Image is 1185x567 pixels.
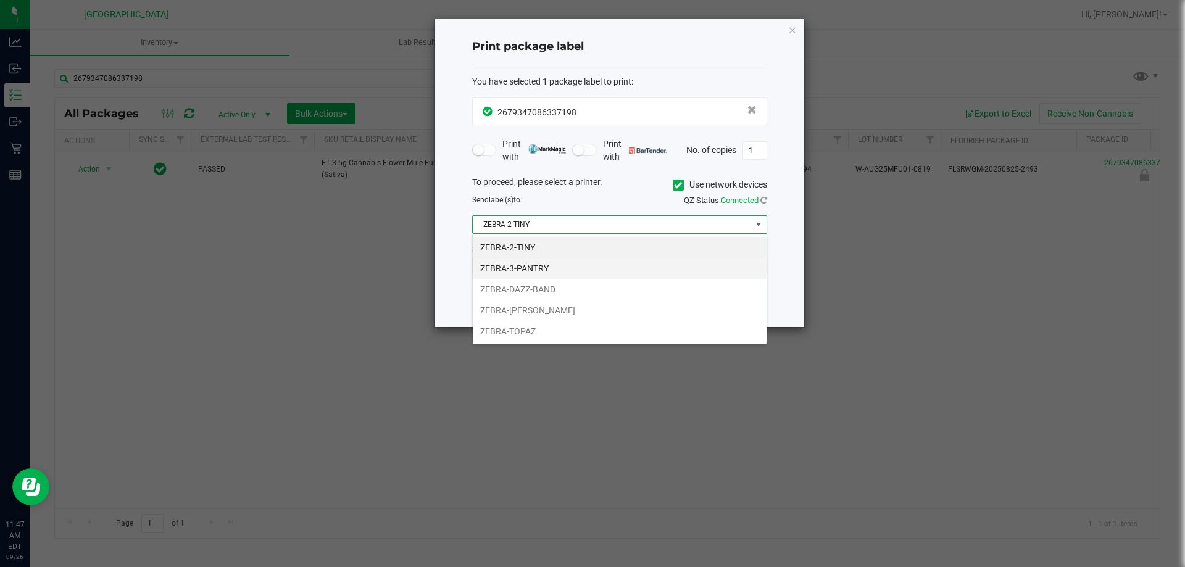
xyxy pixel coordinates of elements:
img: bartender.png [629,147,667,154]
li: ZEBRA-[PERSON_NAME] [473,300,767,321]
li: ZEBRA-DAZZ-BAND [473,279,767,300]
span: Connected [721,196,759,205]
span: Print with [603,138,667,163]
span: 2679347086337198 [497,107,576,117]
li: ZEBRA-TOPAZ [473,321,767,342]
span: QZ Status: [684,196,767,205]
span: You have selected 1 package label to print [472,77,631,86]
span: No. of copies [686,144,736,154]
div: : [472,75,767,88]
span: Print with [502,138,566,163]
iframe: Resource center [12,468,49,505]
li: ZEBRA-3-PANTRY [473,258,767,279]
div: Select a label template. [463,243,776,256]
h4: Print package label [472,39,767,55]
span: label(s) [489,196,513,204]
li: ZEBRA-2-TINY [473,237,767,258]
div: To proceed, please select a printer. [463,176,776,194]
label: Use network devices [673,178,767,191]
span: ZEBRA-2-TINY [473,216,751,233]
span: Send to: [472,196,522,204]
img: mark_magic_cybra.png [528,144,566,154]
span: In Sync [483,105,494,118]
